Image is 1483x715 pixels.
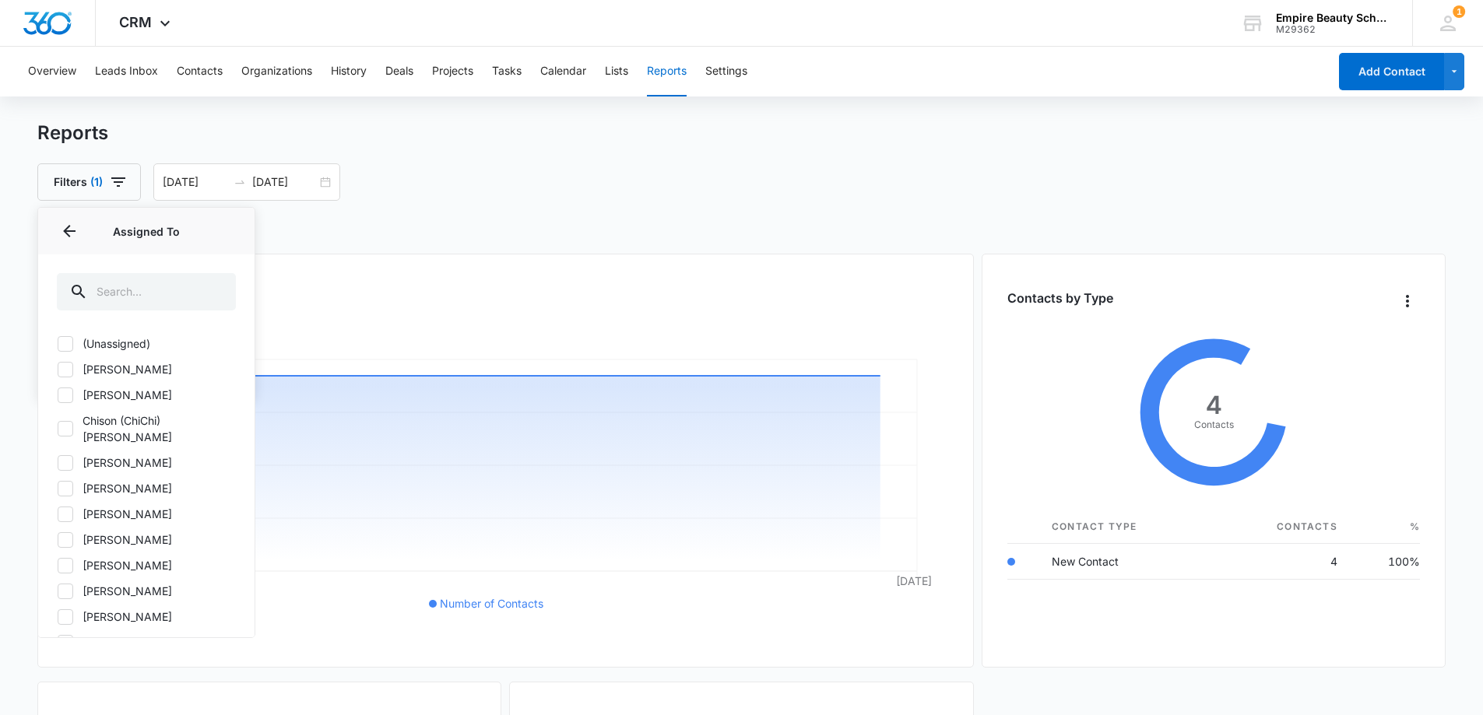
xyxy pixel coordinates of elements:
[57,634,236,650] label: [PERSON_NAME]
[57,454,236,471] label: [PERSON_NAME]
[385,47,413,96] button: Deals
[252,173,317,191] input: End date
[705,47,747,96] button: Settings
[1350,544,1421,580] td: 100%
[1453,5,1465,18] span: 1
[90,177,103,188] span: (1)
[895,574,931,587] tspan: [DATE]
[57,531,236,548] label: [PERSON_NAME]
[119,14,152,30] span: CRM
[647,47,687,96] button: Reports
[28,47,76,96] button: Overview
[1453,5,1465,18] div: notifications count
[177,47,223,96] button: Contacts
[440,597,543,610] span: Number of Contacts
[57,219,82,244] button: Back
[37,219,1446,243] h2: Contacts
[1395,289,1420,314] button: Overflow Menu
[37,121,108,145] h1: Reports
[1350,510,1421,544] th: %
[331,47,367,96] button: History
[432,47,473,96] button: Projects
[57,412,236,445] label: Chison (ChiChi) [PERSON_NAME]
[605,47,628,96] button: Lists
[57,506,236,522] label: [PERSON_NAME]
[1276,24,1390,35] div: account id
[234,176,246,188] span: swap-right
[57,480,236,496] label: [PERSON_NAME]
[37,163,141,201] button: Filters(1)
[57,387,236,403] label: [PERSON_NAME]
[1039,544,1214,580] td: New Contact
[492,47,522,96] button: Tasks
[57,608,236,625] label: [PERSON_NAME]
[57,361,236,377] label: [PERSON_NAME]
[1276,12,1390,24] div: account name
[1039,510,1214,544] th: Contact Type
[241,47,312,96] button: Organizations
[1214,544,1350,580] td: 4
[57,583,236,599] label: [PERSON_NAME]
[540,47,586,96] button: Calendar
[234,176,246,188] span: to
[57,557,236,573] label: [PERSON_NAME]
[1339,53,1444,90] button: Add Contact
[57,335,236,352] label: (Unassigned)
[1214,510,1350,544] th: Contacts
[95,47,158,96] button: Leads Inbox
[57,223,236,240] p: Assigned To
[163,173,227,191] input: Start date
[57,273,236,310] input: Search...
[1007,289,1113,307] h3: Contacts by Type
